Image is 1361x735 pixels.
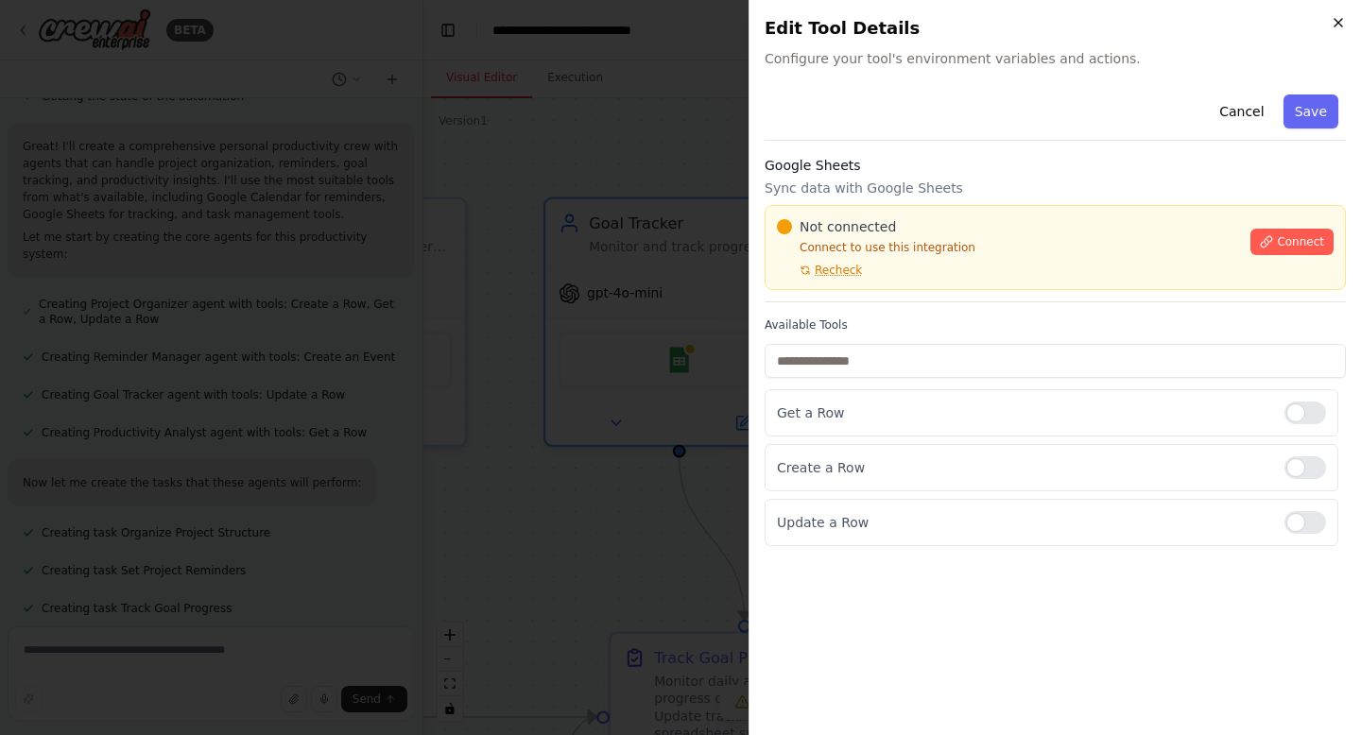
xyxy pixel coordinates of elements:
span: Connect [1277,234,1324,249]
p: Get a Row [777,403,1269,422]
label: Available Tools [765,317,1346,333]
p: Connect to use this integration [777,240,1239,255]
span: Not connected [800,217,896,236]
button: Cancel [1208,94,1275,128]
p: Create a Row [777,458,1269,477]
p: Sync data with Google Sheets [765,179,1346,197]
span: Recheck [815,263,862,278]
button: Save [1283,94,1338,128]
span: Configure your tool's environment variables and actions. [765,49,1346,68]
button: Recheck [777,263,862,278]
button: Connect [1250,229,1334,255]
p: Update a Row [777,513,1269,532]
h2: Edit Tool Details [765,15,1346,42]
h3: Google Sheets [765,156,1346,175]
